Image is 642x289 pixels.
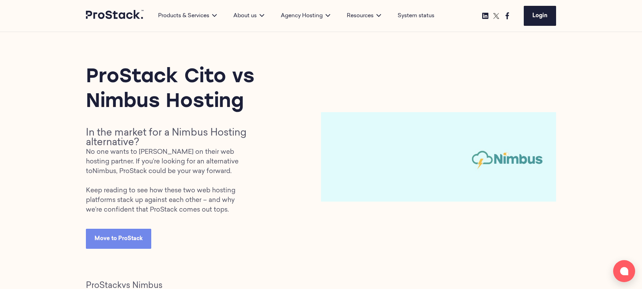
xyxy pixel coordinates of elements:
div: Resources [339,12,389,20]
a: Prostack logo [86,10,144,22]
h2: In the market for a Nimbus Hosting alternative? [86,128,248,148]
h1: ProStack Cito vs Nimbus Hosting [86,65,266,115]
div: Agency Hosting [273,12,339,20]
img: Prostack-BlogImage-Header-Sep25-NimbusvsCito-768x291.jpg [321,112,556,201]
a: System status [398,12,434,20]
button: Open chat window [613,260,635,282]
a: Move to ProStack [86,229,151,249]
p: No one wants to [PERSON_NAME] on their web hosting partner. If you’re looking for an alternative ... [86,148,248,215]
span: Login [532,13,547,19]
a: Nimbus [92,168,116,175]
div: About us [225,12,273,20]
div: Products & Services [150,12,225,20]
a: Login [524,6,556,26]
span: Move to ProStack [95,236,143,242]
